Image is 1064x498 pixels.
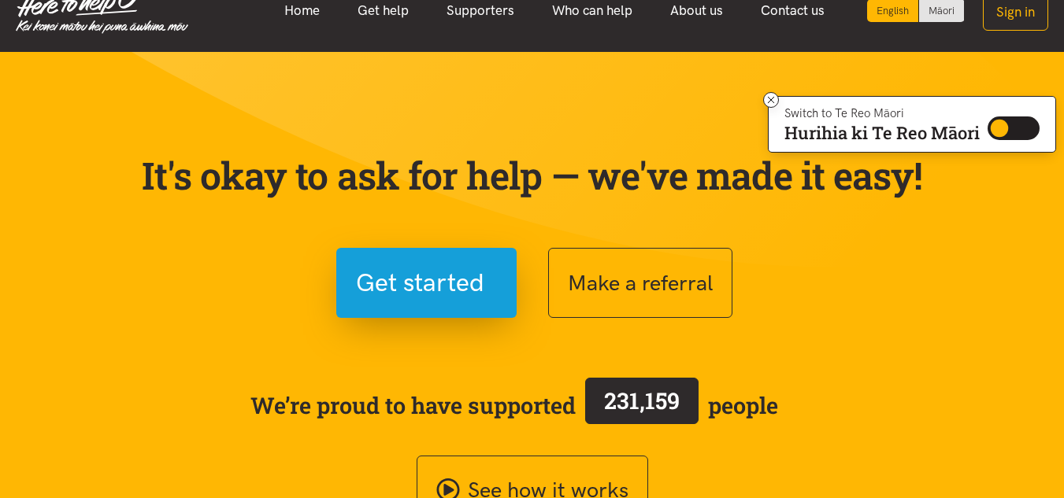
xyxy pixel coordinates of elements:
a: 231,159 [576,374,708,436]
p: Hurihia ki Te Reo Māori [784,126,980,140]
span: Get started [356,263,484,303]
span: We’re proud to have supported people [250,374,778,436]
p: Switch to Te Reo Māori [784,109,980,118]
span: 231,159 [604,385,680,415]
button: Get started [336,248,517,318]
button: Make a referral [548,248,732,318]
p: It's okay to ask for help — we've made it easy! [139,153,926,198]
